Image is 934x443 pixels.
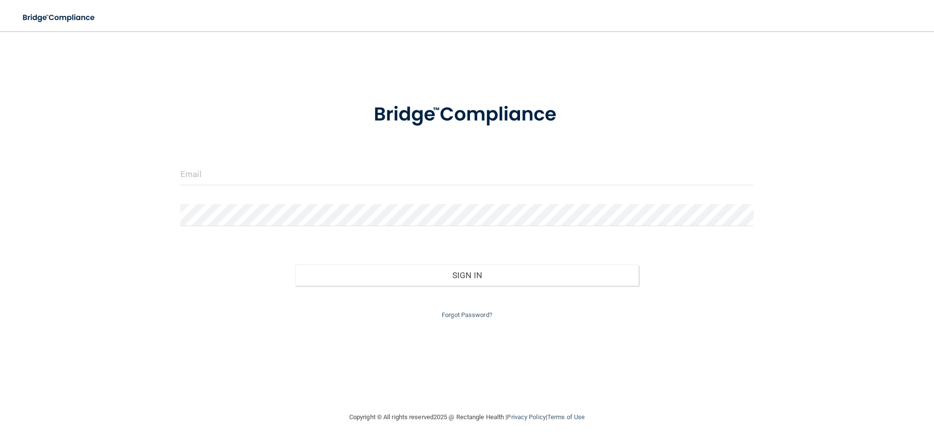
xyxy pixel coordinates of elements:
[354,89,580,140] img: bridge_compliance_login_screen.278c3ca4.svg
[295,265,639,286] button: Sign In
[15,8,104,28] img: bridge_compliance_login_screen.278c3ca4.svg
[289,402,645,433] div: Copyright © All rights reserved 2025 @ Rectangle Health | |
[180,163,754,185] input: Email
[442,311,492,319] a: Forgot Password?
[547,413,585,421] a: Terms of Use
[507,413,545,421] a: Privacy Policy
[766,374,922,413] iframe: Drift Widget Chat Controller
